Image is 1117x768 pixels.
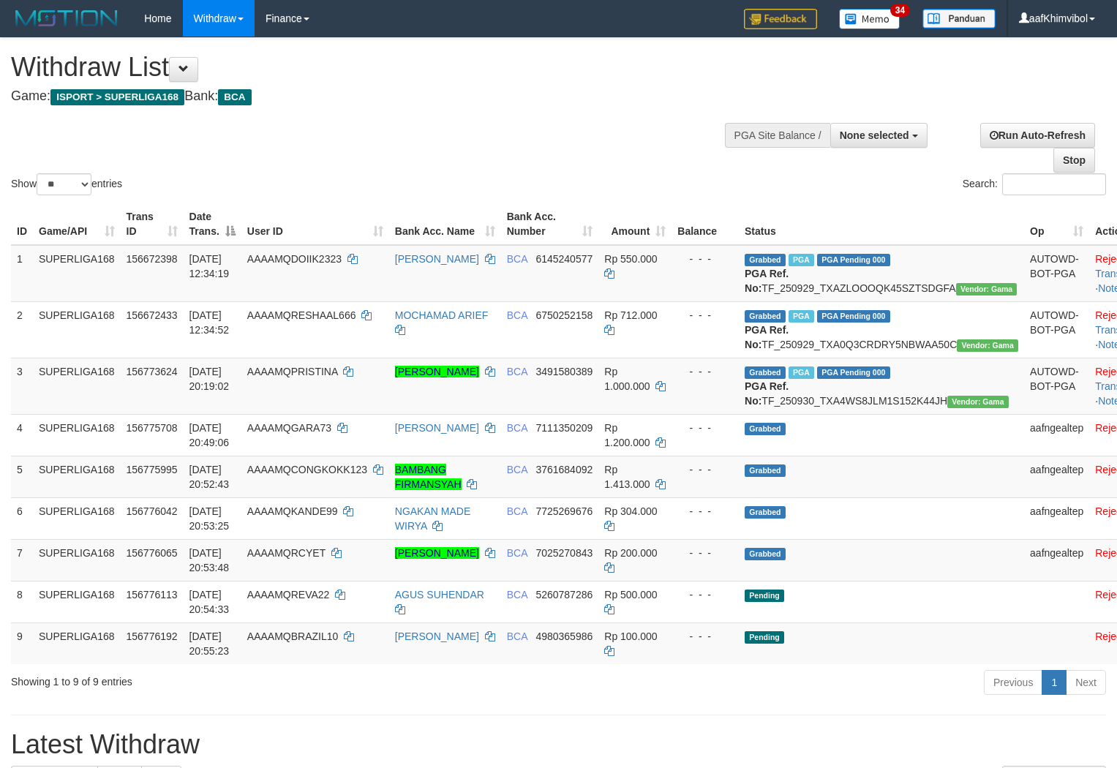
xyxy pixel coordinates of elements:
[247,422,331,434] span: AAAAMQGARA73
[598,203,672,245] th: Amount: activate to sort column ascending
[11,622,33,664] td: 9
[745,464,786,477] span: Grabbed
[677,546,733,560] div: - - -
[1024,358,1089,414] td: AUTOWD-BOT-PGA
[507,505,527,517] span: BCA
[11,730,1106,759] h1: Latest Withdraw
[677,308,733,323] div: - - -
[745,310,786,323] span: Grabbed
[395,547,479,559] a: [PERSON_NAME]
[745,506,786,519] span: Grabbed
[535,547,593,559] span: Copy 7025270843 to clipboard
[11,7,122,29] img: MOTION_logo.png
[739,245,1024,302] td: TF_250929_TXAZLOOOQK45SZTSDGFA
[127,589,178,601] span: 156776113
[745,324,789,350] b: PGA Ref. No:
[11,581,33,622] td: 8
[11,539,33,581] td: 7
[11,301,33,358] td: 2
[127,422,178,434] span: 156775708
[11,358,33,414] td: 3
[1024,456,1089,497] td: aafngealtep
[677,252,733,266] div: - - -
[890,4,910,17] span: 34
[189,547,230,573] span: [DATE] 20:53:48
[189,630,230,657] span: [DATE] 20:55:23
[395,366,479,377] a: [PERSON_NAME]
[247,589,330,601] span: AAAAMQREVA22
[11,53,730,82] h1: Withdraw List
[189,422,230,448] span: [DATE] 20:49:06
[604,422,650,448] span: Rp 1.200.000
[395,253,479,265] a: [PERSON_NAME]
[127,366,178,377] span: 156773624
[395,589,484,601] a: AGUS SUHENDAR
[507,366,527,377] span: BCA
[33,414,121,456] td: SUPERLIGA168
[535,309,593,321] span: Copy 6750252158 to clipboard
[789,366,814,379] span: Marked by aafsoycanthlai
[507,464,527,475] span: BCA
[50,89,184,105] span: ISPORT > SUPERLIGA168
[535,253,593,265] span: Copy 6145240577 to clipboard
[11,203,33,245] th: ID
[395,505,470,532] a: NGAKAN MADE WIRYA
[1024,539,1089,581] td: aafngealtep
[745,631,784,644] span: Pending
[725,123,830,148] div: PGA Site Balance /
[33,301,121,358] td: SUPERLIGA168
[1024,245,1089,302] td: AUTOWD-BOT-PGA
[535,589,593,601] span: Copy 5260787286 to clipboard
[677,504,733,519] div: - - -
[507,253,527,265] span: BCA
[1024,203,1089,245] th: Op: activate to sort column ascending
[11,669,454,689] div: Showing 1 to 9 of 9 entries
[677,629,733,644] div: - - -
[33,622,121,664] td: SUPERLIGA168
[677,462,733,477] div: - - -
[127,547,178,559] span: 156776065
[11,456,33,497] td: 5
[535,366,593,377] span: Copy 3491580389 to clipboard
[247,630,339,642] span: AAAAMQBRAZIL10
[604,253,657,265] span: Rp 550.000
[963,173,1106,195] label: Search:
[507,309,527,321] span: BCA
[189,366,230,392] span: [DATE] 20:19:02
[127,630,178,642] span: 156776192
[33,456,121,497] td: SUPERLIGA168
[33,539,121,581] td: SUPERLIGA168
[11,173,122,195] label: Show entries
[507,630,527,642] span: BCA
[677,364,733,379] div: - - -
[1024,301,1089,358] td: AUTOWD-BOT-PGA
[189,253,230,279] span: [DATE] 12:34:19
[817,366,890,379] span: PGA Pending
[535,505,593,517] span: Copy 7725269676 to clipboard
[745,423,786,435] span: Grabbed
[127,253,178,265] span: 156672398
[672,203,739,245] th: Balance
[127,464,178,475] span: 156775995
[189,505,230,532] span: [DATE] 20:53:25
[817,310,890,323] span: PGA Pending
[739,301,1024,358] td: TF_250929_TXA0Q3CRDRY5NBWAA50C
[241,203,389,245] th: User ID: activate to sort column ascending
[37,173,91,195] select: Showentries
[389,203,501,245] th: Bank Acc. Name: activate to sort column ascending
[11,89,730,104] h4: Game: Bank:
[957,339,1018,352] span: Vendor URL: https://trx31.1velocity.biz
[1042,670,1067,695] a: 1
[604,366,650,392] span: Rp 1.000.000
[980,123,1095,148] a: Run Auto-Refresh
[535,464,593,475] span: Copy 3761684092 to clipboard
[677,587,733,602] div: - - -
[395,309,489,321] a: MOCHAMAD ARIEF
[247,505,338,517] span: AAAAMQKANDE99
[247,464,367,475] span: AAAAMQCONGKOKK123
[745,548,786,560] span: Grabbed
[507,547,527,559] span: BCA
[247,547,326,559] span: AAAAMQRCYET
[745,366,786,379] span: Grabbed
[604,309,657,321] span: Rp 712.000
